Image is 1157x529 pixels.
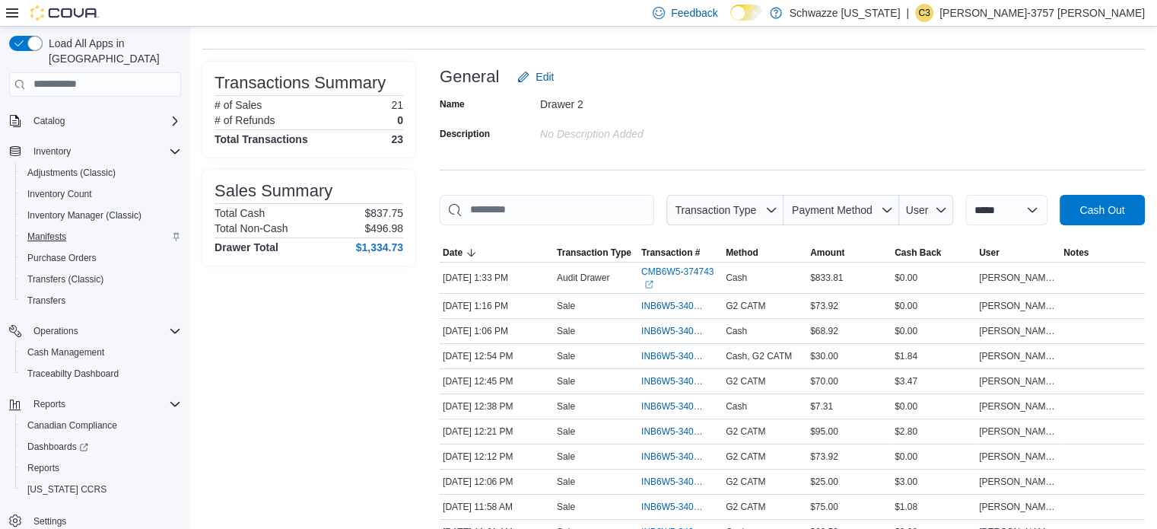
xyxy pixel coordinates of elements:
span: INB6W5-3408946 [641,476,704,488]
span: INB6W5-3408970 [641,451,704,463]
div: Drawer 2 [540,92,744,110]
button: INB6W5-3409024 [641,422,720,441]
div: $0.00 [892,322,976,340]
span: Date [443,247,462,259]
label: Description [440,128,490,140]
a: Transfers [21,292,72,310]
span: Canadian Compliance [27,419,117,432]
input: Dark Mode [730,5,762,21]
span: Inventory Count [21,185,181,203]
div: $3.47 [892,372,976,390]
span: Cash [726,325,747,337]
span: $70.00 [810,375,838,387]
p: Sale [557,425,575,438]
span: INB6W5-3409160 [641,375,704,387]
span: G2 CATM [726,425,765,438]
div: $1.08 [892,498,976,516]
span: $833.81 [810,272,843,284]
span: [PERSON_NAME]-1281 [PERSON_NAME] [979,325,1057,337]
span: Reports [33,398,65,410]
span: [PERSON_NAME]-1281 [PERSON_NAME] [979,300,1057,312]
span: G2 CATM [726,375,765,387]
button: Inventory Count [15,183,187,205]
span: Canadian Compliance [21,416,181,435]
h6: Total Non-Cash [215,222,288,234]
span: INB6W5-3409112 [641,400,704,413]
div: $2.80 [892,422,976,441]
a: Canadian Compliance [21,416,123,435]
button: INB6W5-3408970 [641,448,720,466]
span: Edit [536,69,554,84]
span: User [979,247,1000,259]
a: Transfers (Classic) [21,270,110,288]
span: Inventory Manager (Classic) [27,209,141,221]
a: Reports [21,459,65,477]
span: Reports [27,395,181,413]
img: Cova [30,5,99,21]
p: Sale [557,350,575,362]
span: [PERSON_NAME]-3757 [PERSON_NAME] [979,272,1057,284]
button: Manifests [15,226,187,247]
div: $0.00 [892,269,976,287]
span: User [906,204,929,216]
p: 21 [391,99,403,111]
span: Reports [21,459,181,477]
span: INB6W5-3409256 [641,325,704,337]
button: Transaction # [638,244,723,262]
span: Catalog [27,112,181,130]
div: [DATE] 12:54 PM [440,347,554,365]
a: Adjustments (Classic) [21,164,122,182]
button: Cash Back [892,244,976,262]
p: Sale [557,451,575,463]
span: Reports [27,462,59,474]
span: Method [726,247,758,259]
div: [DATE] 11:58 AM [440,498,554,516]
button: Catalog [3,110,187,132]
button: Transfers (Classic) [15,269,187,290]
p: | [906,4,909,22]
span: [PERSON_NAME]-1281 [PERSON_NAME] [979,350,1057,362]
p: Schwazze [US_STATE] [790,4,901,22]
span: INB6W5-3409208 [641,350,704,362]
span: $75.00 [810,501,838,513]
span: $68.92 [810,325,838,337]
p: $837.75 [364,207,403,219]
button: Operations [3,320,187,342]
span: Payment Method [792,204,873,216]
span: Purchase Orders [21,249,181,267]
p: Sale [557,300,575,312]
p: Sale [557,501,575,513]
span: Operations [27,322,181,340]
span: Traceabilty Dashboard [21,365,181,383]
span: $30.00 [810,350,838,362]
button: Payment Method [784,195,899,225]
h6: Total Cash [215,207,265,219]
div: [DATE] 1:16 PM [440,297,554,315]
p: Sale [557,325,575,337]
div: [DATE] 12:45 PM [440,372,554,390]
button: Traceabilty Dashboard [15,363,187,384]
span: Adjustments (Classic) [21,164,181,182]
button: Transaction Type [666,195,784,225]
span: Cash Back [895,247,941,259]
span: Purchase Orders [27,252,97,264]
span: Inventory Count [27,188,92,200]
span: $73.92 [810,300,838,312]
span: Operations [33,325,78,337]
div: $0.00 [892,448,976,466]
span: Washington CCRS [21,480,181,499]
span: Transfers [21,292,181,310]
button: Inventory Manager (Classic) [15,205,187,226]
span: $73.92 [810,451,838,463]
div: [DATE] 12:12 PM [440,448,554,466]
span: Transfers (Classic) [27,273,103,285]
a: Manifests [21,228,72,246]
span: Inventory Manager (Classic) [21,206,181,225]
span: [PERSON_NAME]-1281 [PERSON_NAME] [979,501,1057,513]
div: $0.00 [892,297,976,315]
a: Traceabilty Dashboard [21,365,125,383]
button: INB6W5-3409160 [641,372,720,390]
span: [PERSON_NAME]-1281 [PERSON_NAME] [979,375,1057,387]
p: Sale [557,400,575,413]
button: Transaction Type [554,244,638,262]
